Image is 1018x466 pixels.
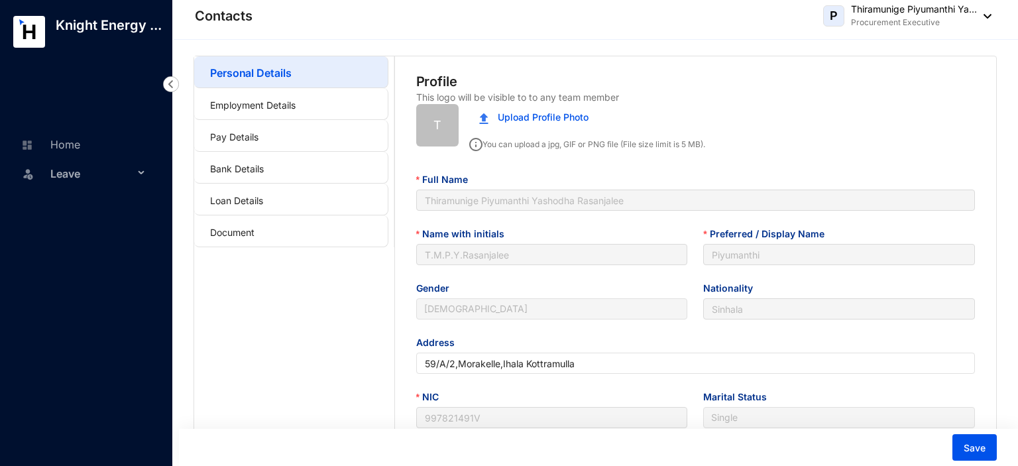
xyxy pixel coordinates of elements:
[21,139,33,151] img: home-unselected.a29eae3204392db15eaf.svg
[416,227,514,241] label: Name with initials
[479,113,488,124] img: upload.c0f81fc875f389a06f631e1c6d8834da.svg
[416,353,976,374] input: Address
[11,129,156,158] li: Home
[498,110,589,125] span: Upload Profile Photo
[703,298,975,320] input: Nationality
[416,91,619,104] p: This logo will be visible to to any team member
[21,167,34,180] img: leave-unselected.2934df6273408c3f84d9.svg
[703,244,975,265] input: Preferred / Display Name
[469,104,598,131] button: Upload Profile Photo
[416,335,464,350] label: Address
[17,138,80,151] a: Home
[210,99,296,111] a: Employment Details
[210,195,263,206] a: Loan Details
[416,244,688,265] input: Name with initials
[416,172,477,187] label: Full Name
[210,163,264,174] a: Bank Details
[424,299,680,319] span: Female
[416,390,448,404] label: NIC
[210,227,254,238] a: Document
[830,10,838,22] span: P
[416,407,688,428] input: NIC
[851,16,977,29] p: Procurement Executive
[433,116,441,135] span: T
[210,66,291,80] a: Personal Details
[851,3,977,16] p: Thiramunige Piyumanthi Ya...
[50,160,134,187] span: Leave
[416,281,459,296] label: Gender
[964,441,986,455] span: Save
[977,14,991,19] img: dropdown-black.8e83cc76930a90b1a4fdb6d089b7bf3a.svg
[416,72,458,91] p: Profile
[703,227,833,241] label: Preferred / Display Name
[711,408,967,428] span: Single
[416,190,976,211] input: Full Name
[703,281,762,296] label: Nationality
[952,434,997,461] button: Save
[163,76,179,92] img: nav-icon-left.19a07721e4dec06a274f6d07517f07b7.svg
[469,138,482,151] img: info.ad751165ce926853d1d36026adaaebbf.svg
[45,16,172,34] p: Knight Energy ...
[469,133,705,151] p: You can upload a jpg, GIF or PNG file (File size limit is 5 MB).
[210,131,258,143] a: Pay Details
[195,7,253,25] p: Contacts
[703,390,776,404] label: Marital Status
